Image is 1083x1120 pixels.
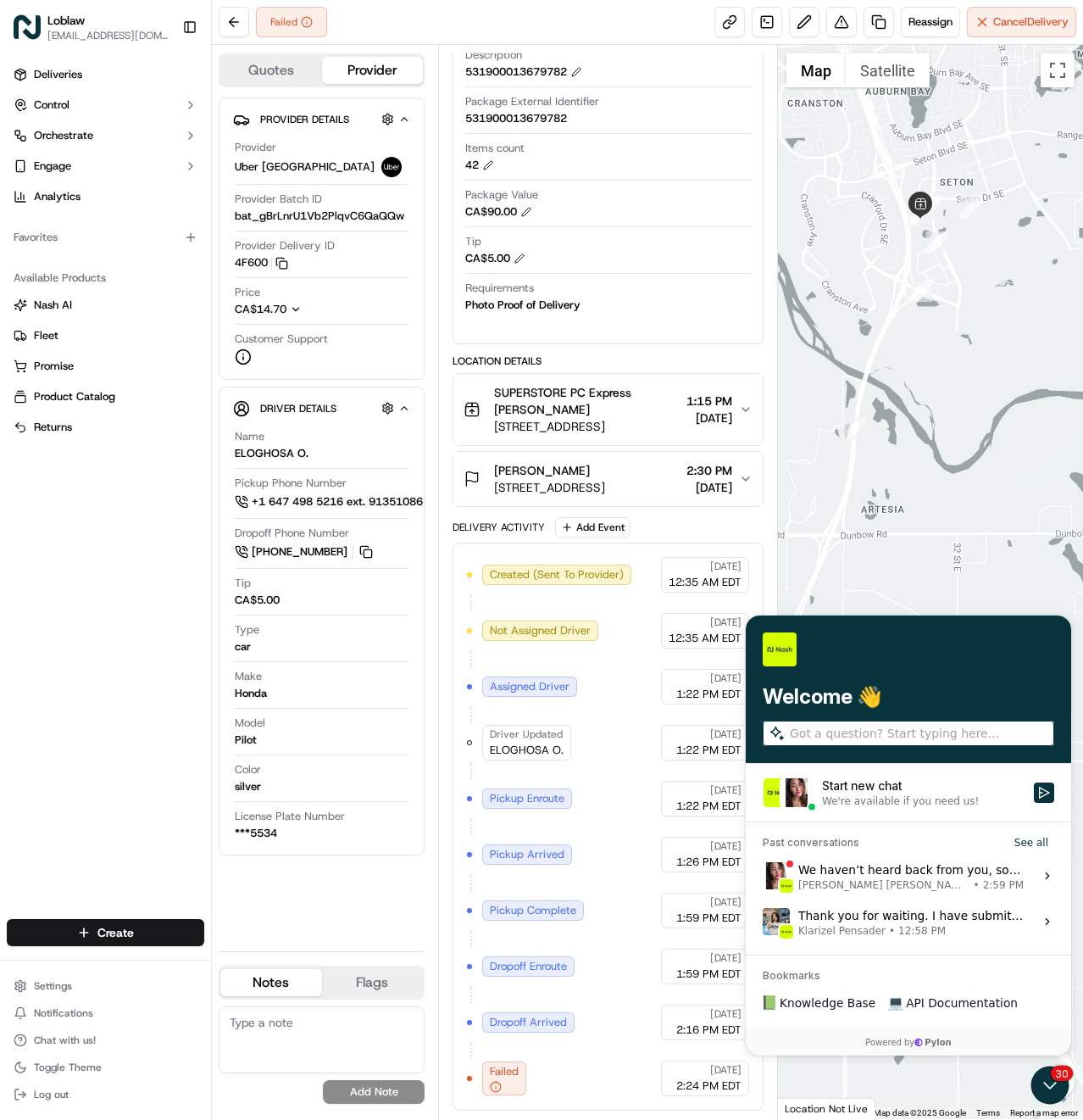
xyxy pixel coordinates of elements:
button: Loblaw [47,12,85,29]
span: +1 647 498 5216 ext. 91351086 [252,494,423,510]
div: CA$90.00 [465,204,532,220]
button: Add Event [555,517,630,538]
span: Items count [465,141,525,156]
a: [PHONE_NUMBER] [235,543,375,561]
span: Chat with us! [34,1034,96,1047]
button: Control [7,92,204,119]
span: ELOGHOSA O. [490,743,564,758]
span: Driver Updated [490,727,563,741]
span: Description [465,47,522,63]
span: Promise [34,359,74,374]
span: Control [34,98,69,113]
button: Notifications [7,1001,204,1025]
span: 2:30 PM [686,462,732,479]
button: Show satellite imagery [846,53,930,87]
span: Provider Batch ID [235,192,322,207]
button: Show street map [786,53,846,87]
button: Orchestrate [7,122,204,149]
button: Chat with us! [7,1028,204,1052]
a: Terms (opens in new tab) [976,1108,1000,1117]
span: Not Assigned Driver [490,623,591,638]
div: 11 [926,231,948,254]
div: Location Details [453,354,764,368]
a: Fleet [14,328,197,343]
button: Provider [322,57,424,84]
span: bat_gBrLnrU1Vb2PlqvC6QaQQw [235,209,404,224]
button: Log out [7,1083,204,1106]
a: Returns [14,420,197,435]
div: Failed [256,7,327,37]
span: Toggle Theme [34,1061,102,1074]
div: silver [235,779,261,794]
span: [DATE] [710,560,741,573]
span: Type [235,622,259,638]
span: CA$14.70 [235,302,286,316]
span: Dropoff Arrived [490,1015,567,1030]
button: CancelDelivery [967,7,1076,37]
iframe: Open customer support [1029,1064,1075,1110]
span: Color [235,762,261,777]
span: Provider [235,140,276,155]
div: Favorites [7,224,204,251]
div: Honda [235,686,267,701]
span: [DATE] [710,783,741,797]
span: Reassign [908,14,952,30]
span: Uber [GEOGRAPHIC_DATA] [235,159,375,175]
button: Nash AI [7,292,204,319]
img: uber-new-logo.jpeg [381,157,402,177]
span: Price [235,285,260,300]
button: Toggle fullscreen view [1041,53,1075,87]
a: Nash AI [14,298,197,313]
div: Location Not Live [778,1098,875,1119]
span: Customer Support [235,332,328,347]
span: [DATE] [710,616,741,629]
span: Provider Details [260,113,349,126]
span: [PERSON_NAME] [494,462,590,479]
span: Created (Sent To Provider) [490,567,624,582]
a: +1 647 498 5216 ext. 91351086 [235,493,451,511]
button: Product Catalog [7,383,204,410]
span: [DATE] [686,479,732,496]
div: Available Products [7,265,204,292]
a: Analytics [7,183,204,210]
span: Name [235,429,264,444]
a: Open this area in Google Maps (opens a new window) [782,1097,838,1119]
button: Promise [7,353,204,380]
div: 42 [465,158,494,173]
button: Fleet [7,322,204,349]
span: 1:15 PM [686,393,732,410]
span: Package Value [465,187,538,203]
span: [STREET_ADDRESS] [494,418,680,435]
div: 4 [910,203,932,225]
span: 2:24 PM EDT [676,1078,741,1094]
button: Quotes [220,57,322,84]
div: Pilot [235,733,257,748]
span: [EMAIL_ADDRESS][DOMAIN_NAME] [47,29,169,42]
span: Notifications [34,1006,93,1020]
span: Dropoff Enroute [490,959,567,974]
a: Product Catalog [14,389,197,404]
iframe: Customer support window [746,616,1071,1056]
span: Make [235,669,262,684]
button: Create [7,919,204,946]
span: Pickup Complete [490,903,576,918]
